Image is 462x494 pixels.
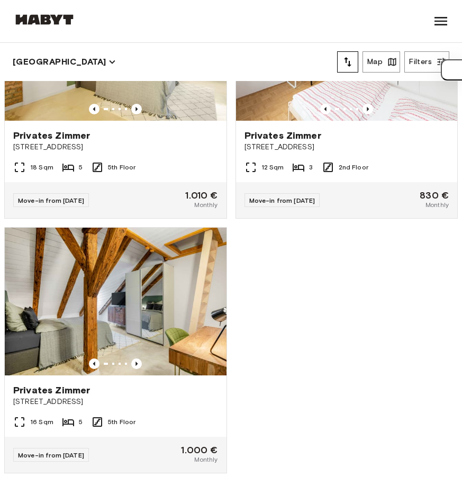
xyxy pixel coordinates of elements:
[18,196,84,204] span: Move-in from [DATE]
[79,417,83,427] span: 5
[4,227,227,473] a: Marketing picture of unit DE-02-008-003-05HFPrevious imagePrevious imagePrivates Zimmer[STREET_AD...
[244,142,449,152] span: [STREET_ADDRESS]
[420,191,449,200] span: 830 €
[261,163,284,172] span: 12 Sqm
[181,445,218,455] span: 1.000 €
[18,451,84,459] span: Move-in from [DATE]
[13,397,218,407] span: [STREET_ADDRESS]
[194,200,218,210] span: Monthly
[89,358,99,369] button: Previous image
[13,55,116,69] button: [GEOGRAPHIC_DATA]
[13,384,90,397] span: Privates Zimmer
[79,163,83,172] span: 5
[425,200,449,210] span: Monthly
[5,228,227,375] img: Marketing picture of unit DE-02-008-003-05HF
[339,163,368,172] span: 2nd Floor
[249,196,315,204] span: Move-in from [DATE]
[309,163,313,172] span: 3
[13,14,76,25] img: Habyt
[13,129,90,142] span: Privates Zimmer
[185,191,218,200] span: 1.010 €
[108,163,135,172] span: 5th Floor
[131,358,142,369] button: Previous image
[404,51,449,73] button: Filters
[363,104,373,114] button: Previous image
[30,163,53,172] span: 18 Sqm
[194,455,218,464] span: Monthly
[89,104,99,114] button: Previous image
[108,417,135,427] span: 5th Floor
[363,51,400,73] button: Map
[337,51,358,73] button: tune
[131,104,142,114] button: Previous image
[13,142,218,152] span: [STREET_ADDRESS]
[244,129,321,142] span: Privates Zimmer
[30,417,53,427] span: 16 Sqm
[320,104,331,114] button: Previous image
